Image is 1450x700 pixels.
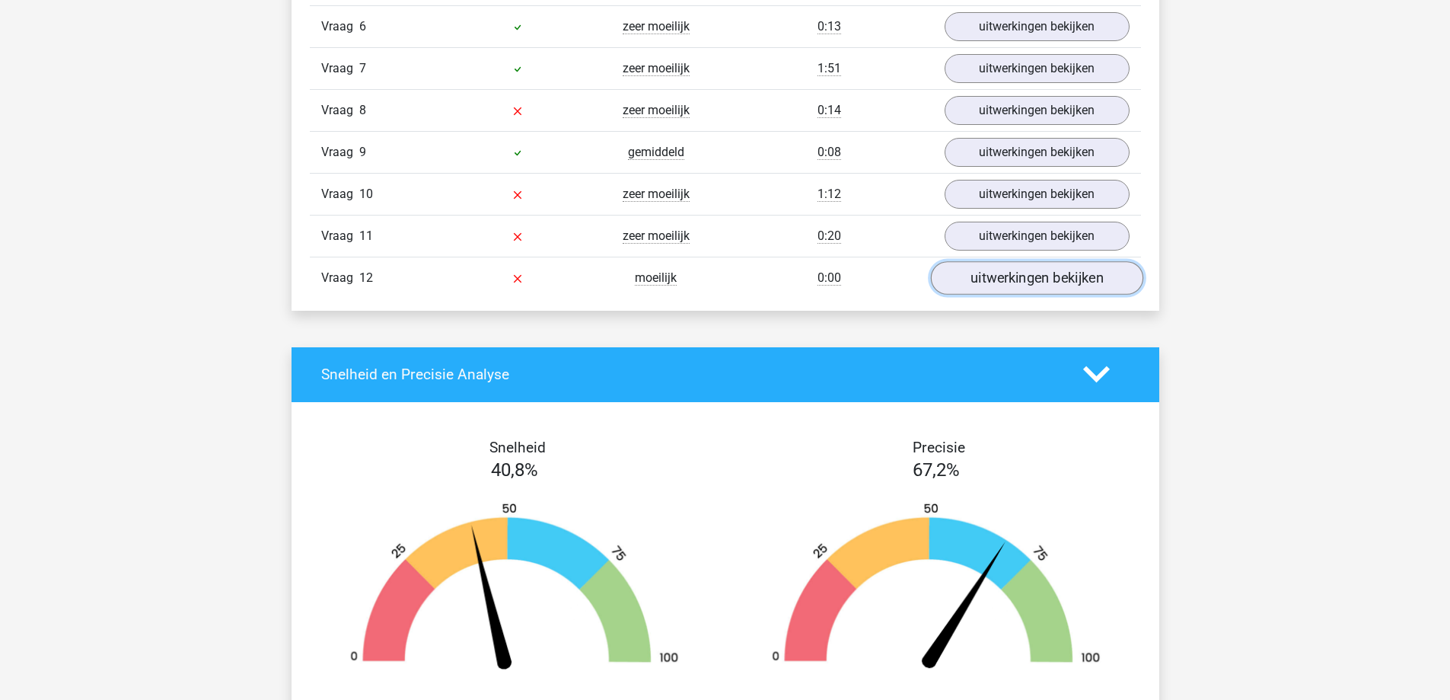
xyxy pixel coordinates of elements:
span: 0:13 [817,19,841,34]
span: 6 [359,19,366,34]
span: Vraag [321,227,359,245]
span: zeer moeilijk [623,103,690,118]
span: 7 [359,61,366,75]
a: uitwerkingen bekijken [930,261,1142,295]
span: 67,2% [913,459,960,481]
span: Vraag [321,59,359,78]
span: 10 [359,187,373,201]
span: Vraag [321,18,359,36]
span: 1:51 [817,61,841,76]
a: uitwerkingen bekijken [945,12,1130,41]
span: Vraag [321,101,359,120]
a: uitwerkingen bekijken [945,138,1130,167]
span: moeilijk [635,270,677,286]
span: 8 [359,103,366,117]
span: zeer moeilijk [623,19,690,34]
span: 0:00 [817,270,841,286]
span: 40,8% [491,459,538,481]
span: zeer moeilijk [623,229,690,244]
span: 0:20 [817,229,841,244]
img: 67.07803f250727.png [748,502,1124,676]
span: Vraag [321,185,359,203]
span: 9 [359,145,366,159]
span: zeer moeilijk [623,61,690,76]
a: uitwerkingen bekijken [945,222,1130,251]
a: uitwerkingen bekijken [945,180,1130,209]
span: 1:12 [817,187,841,202]
a: uitwerkingen bekijken [945,96,1130,125]
span: 0:08 [817,145,841,160]
span: 12 [359,270,373,285]
h4: Precisie [743,439,1136,456]
span: zeer moeilijk [623,187,690,202]
span: 11 [359,229,373,243]
h4: Snelheid [321,439,714,456]
a: uitwerkingen bekijken [945,54,1130,83]
span: Vraag [321,143,359,161]
h4: Snelheid en Precisie Analyse [321,366,1060,383]
span: gemiddeld [628,145,684,160]
span: Vraag [321,269,359,287]
img: 41.db5e36a3aba0.png [327,502,703,676]
span: 0:14 [817,103,841,118]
